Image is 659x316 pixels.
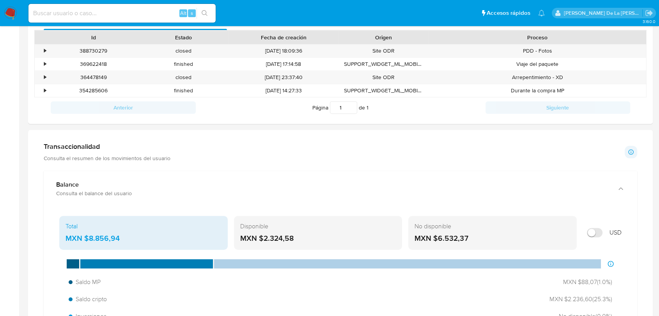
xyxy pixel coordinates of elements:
input: Buscar usuario o caso... [28,8,216,18]
div: Origen [344,34,423,41]
a: Notificaciones [538,10,545,16]
div: Estado [144,34,223,41]
div: [DATE] 14:27:33 [229,84,338,97]
span: Alt [180,9,186,17]
div: [DATE] 18:09:36 [229,44,338,57]
div: Fecha de creación [234,34,333,41]
div: Durante la compra MP [429,84,646,97]
div: SUPPORT_WIDGET_ML_MOBILE [338,84,429,97]
div: Site ODR [338,44,429,57]
span: s [191,9,193,17]
span: 1 [367,104,368,111]
p: javier.gutierrez@mercadolibre.com.mx [564,9,643,17]
span: 3.160.0 [642,18,655,25]
div: • [44,74,46,81]
div: PDD - Fotos [429,44,646,57]
span: Página de [312,101,368,114]
div: Site ODR [338,71,429,84]
div: • [44,87,46,94]
div: finished [138,84,229,97]
div: Arrepentimiento - XD [429,71,646,84]
button: Siguiente [485,101,631,114]
div: SUPPORT_WIDGET_ML_MOBILE [338,58,429,71]
div: finished [138,58,229,71]
a: Salir [645,9,653,17]
div: Id [54,34,133,41]
span: Accesos rápidos [487,9,530,17]
div: Viaje del paquete [429,58,646,71]
div: 354285606 [48,84,138,97]
div: [DATE] 23:37:40 [229,71,338,84]
div: 364478149 [48,71,138,84]
div: 388730279 [48,44,138,57]
div: • [44,60,46,68]
div: 369622418 [48,58,138,71]
div: • [44,47,46,55]
div: [DATE] 17:14:58 [229,58,338,71]
button: Anterior [51,101,196,114]
div: closed [138,44,229,57]
div: Proceso [434,34,641,41]
div: closed [138,71,229,84]
button: search-icon [197,8,213,19]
